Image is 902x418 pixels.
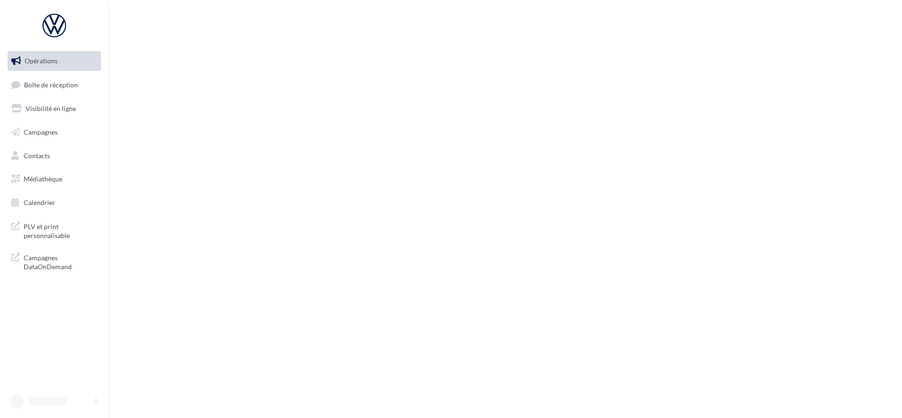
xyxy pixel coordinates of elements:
span: Opérations [25,57,58,65]
span: Boîte de réception [24,80,78,88]
span: Campagnes [24,128,58,136]
a: Calendrier [6,193,103,213]
a: Boîte de réception [6,75,103,95]
span: PLV et print personnalisable [24,220,97,240]
span: Campagnes DataOnDemand [24,251,97,272]
a: Contacts [6,146,103,166]
span: Visibilité en ligne [26,104,76,112]
a: Campagnes DataOnDemand [6,247,103,275]
a: Opérations [6,51,103,71]
a: PLV et print personnalisable [6,216,103,244]
span: Contacts [24,151,50,159]
span: Médiathèque [24,175,62,183]
span: Calendrier [24,198,55,206]
a: Campagnes [6,122,103,142]
a: Visibilité en ligne [6,99,103,119]
a: Médiathèque [6,169,103,189]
